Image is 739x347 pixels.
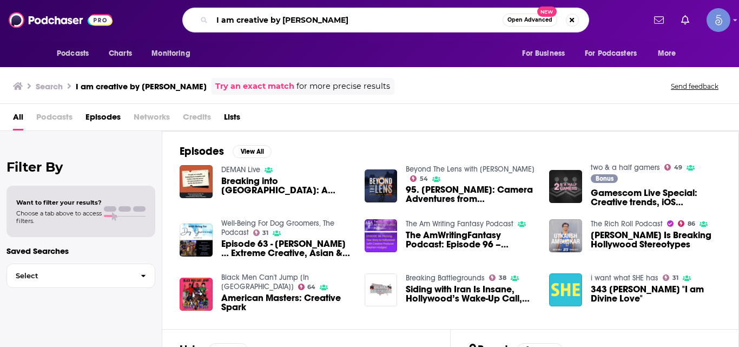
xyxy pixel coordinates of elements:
a: Episodes [85,108,121,130]
span: 54 [420,176,428,181]
a: Try an exact match [215,80,294,93]
span: For Podcasters [585,46,637,61]
span: 31 [672,276,678,280]
button: View All [233,145,272,158]
span: New [537,6,557,17]
span: Podcasts [36,108,72,130]
button: Send feedback [668,82,722,91]
span: Networks [134,108,170,130]
h2: Episodes [180,145,224,158]
a: 49 [664,164,682,171]
span: Open Advanced [507,17,552,23]
span: More [658,46,676,61]
img: Episode 63 - Holly Bridden … Extreme Creative, Asian & How Grooming Has Changed [180,224,213,257]
span: Logged in as Spiral5-G1 [707,8,730,32]
span: 64 [307,285,315,290]
span: 38 [499,276,506,280]
a: Gamescom Live Special: Creative trends, iOS measurement, Hollywood inspired games, UA channel mix [591,188,721,207]
a: The Am Writing Fantasy Podcast [406,219,513,228]
span: 31 [262,231,268,235]
a: 95. Jim Wright: Camera Adventures from Hollywood to Nashville, Celebrities, Music, Creative Colla... [406,185,536,204]
img: The AmWritingFantasy Podcast: Episode 96 – Pitching Your Story to Hollywood (with Creative Produc... [365,219,398,252]
a: DEMAN Live [221,165,260,174]
a: American Masters: Creative Spark [221,293,352,312]
a: 54 [410,175,428,182]
h3: Search [36,81,63,91]
a: 38 [489,274,506,281]
a: Charts [102,43,138,64]
img: American Masters: Creative Spark [180,278,213,311]
img: 343 Holly Troy "I am Divine Love" [549,273,582,306]
img: Podchaser - Follow, Share and Rate Podcasts [9,10,113,30]
a: two & a half gamers [591,163,660,172]
a: EpisodesView All [180,145,272,158]
a: 86 [678,220,695,227]
span: Want to filter your results? [16,199,102,206]
input: Search podcasts, credits, & more... [212,11,503,29]
span: 49 [674,165,682,170]
span: Podcasts [57,46,89,61]
button: open menu [514,43,578,64]
button: Select [6,264,155,288]
span: Breaking into [GEOGRAPHIC_DATA]: A Conversation with [DEMOGRAPHIC_DATA] Creatives [221,176,352,195]
a: The Rich Roll Podcast [591,219,663,228]
a: 64 [298,284,316,290]
a: All [13,108,23,130]
a: 343 Holly Troy "I am Divine Love" [591,285,721,303]
span: Episode 63 - [PERSON_NAME] … Extreme Creative, Asian & How Grooming Has Changed [221,239,352,258]
button: open menu [578,43,652,64]
span: 343 [PERSON_NAME] "I am Divine Love" [591,285,721,303]
a: i want what SHE has [591,273,658,283]
img: Siding with Iran Is Insane, Hollywood’s Wake-Up Call, and the Path Forward for America [365,273,398,306]
img: User Profile [707,8,730,32]
a: Breaking into Hollywood: A Conversation with Asian American Creatives [221,176,352,195]
button: open menu [144,43,204,64]
a: Well-Being For Dog Groomers, The Podcast [221,219,334,237]
a: Show notifications dropdown [650,11,668,29]
button: open menu [49,43,103,64]
span: Credits [183,108,211,130]
span: 95. [PERSON_NAME]: Camera Adventures from [GEOGRAPHIC_DATA] to [GEOGRAPHIC_DATA], Celebrities, Mu... [406,185,536,204]
span: Select [7,272,132,279]
a: 31 [253,230,269,236]
a: Breaking Battlegrounds [406,273,485,283]
a: Siding with Iran Is Insane, Hollywood’s Wake-Up Call, and the Path Forward for America [406,285,536,303]
button: Open AdvancedNew [503,14,557,27]
span: The AmWritingFantasy Podcast: Episode 96 – Pitching Your Story to Hollywood (with Creative Produc... [406,231,536,249]
span: for more precise results [296,80,390,93]
a: Show notifications dropdown [677,11,694,29]
a: Lists [224,108,240,130]
img: Breaking into Hollywood: A Conversation with Asian American Creatives [180,165,213,198]
img: Gamescom Live Special: Creative trends, iOS measurement, Hollywood inspired games, UA channel mix [549,170,582,203]
a: Utkarsh Ambudkar Is Breaking Hollywood Stereotypes [591,231,721,249]
span: Choose a tab above to access filters. [16,209,102,225]
a: Beyond The Lens with Richard Bernabe [406,165,535,174]
button: Show profile menu [707,8,730,32]
img: Utkarsh Ambudkar Is Breaking Hollywood Stereotypes [549,219,582,252]
span: For Business [522,46,565,61]
h2: Filter By [6,159,155,175]
img: 95. Jim Wright: Camera Adventures from Hollywood to Nashville, Celebrities, Music, Creative Colla... [365,169,398,202]
h3: I am creative by [PERSON_NAME] [76,81,207,91]
a: Black Men Can't Jump [In Hollywood] [221,273,309,291]
p: Saved Searches [6,246,155,256]
span: Monitoring [151,46,190,61]
div: Search podcasts, credits, & more... [182,8,589,32]
span: [PERSON_NAME] Is Breaking Hollywood Stereotypes [591,231,721,249]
